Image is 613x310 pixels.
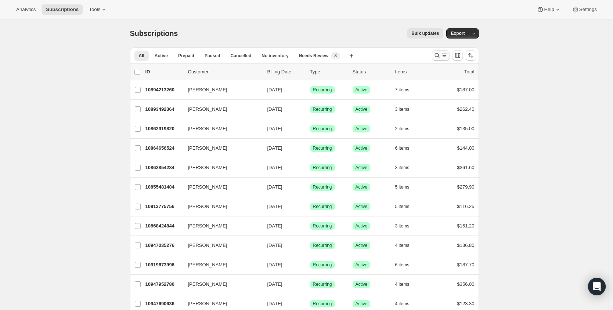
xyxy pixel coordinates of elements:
[184,162,257,174] button: [PERSON_NAME]
[188,145,227,152] span: [PERSON_NAME]
[267,242,282,248] span: [DATE]
[457,204,475,209] span: $116.25
[313,126,332,132] span: Recurring
[145,163,475,173] div: 10862854284[PERSON_NAME][DATE]SuccessRecurringSuccessActive3 items$361.60
[267,262,282,267] span: [DATE]
[395,165,410,171] span: 3 items
[395,221,418,231] button: 3 items
[267,126,282,131] span: [DATE]
[145,125,182,132] p: 10862919820
[267,223,282,229] span: [DATE]
[145,143,475,153] div: 10864656524[PERSON_NAME][DATE]SuccessRecurringSuccessActive6 items$144.00
[346,51,357,61] button: Create new view
[395,106,410,112] span: 3 items
[188,203,227,210] span: [PERSON_NAME]
[145,299,475,309] div: 10947690636[PERSON_NAME][DATE]SuccessRecurringSuccessActive4 items$123.30
[457,262,475,267] span: $187.70
[145,164,182,171] p: 10862854284
[395,242,410,248] span: 4 items
[356,242,368,248] span: Active
[145,222,182,230] p: 10868424844
[395,87,410,93] span: 7 items
[184,298,257,310] button: [PERSON_NAME]
[145,145,182,152] p: 10864656524
[188,164,227,171] span: [PERSON_NAME]
[145,260,475,270] div: 10919673996[PERSON_NAME][DATE]SuccessRecurringSuccessActive6 items$187.70
[184,259,257,271] button: [PERSON_NAME]
[46,7,79,12] span: Subscriptions
[395,260,418,270] button: 6 items
[395,201,418,212] button: 5 items
[12,4,40,15] button: Analytics
[432,50,450,61] button: Search and filter results
[457,165,475,170] span: $361.60
[395,143,418,153] button: 6 items
[446,28,469,39] button: Export
[356,126,368,132] span: Active
[457,87,475,92] span: $187.00
[464,68,474,76] p: Total
[145,106,182,113] p: 10893492364
[267,184,282,190] span: [DATE]
[299,53,329,59] span: Needs Review
[395,68,432,76] div: Items
[356,87,368,93] span: Active
[184,220,257,232] button: [PERSON_NAME]
[356,281,368,287] span: Active
[356,204,368,209] span: Active
[313,184,332,190] span: Recurring
[184,84,257,96] button: [PERSON_NAME]
[457,106,475,112] span: $262.40
[184,142,257,154] button: [PERSON_NAME]
[313,281,332,287] span: Recurring
[188,106,227,113] span: [PERSON_NAME]
[184,278,257,290] button: [PERSON_NAME]
[188,300,227,307] span: [PERSON_NAME]
[267,281,282,287] span: [DATE]
[544,7,554,12] span: Help
[313,262,332,268] span: Recurring
[395,299,418,309] button: 4 items
[313,223,332,229] span: Recurring
[395,124,418,134] button: 2 items
[188,242,227,249] span: [PERSON_NAME]
[588,278,606,295] div: Open Intercom Messenger
[139,53,144,59] span: All
[145,201,475,212] div: 10913775756[PERSON_NAME][DATE]SuccessRecurringSuccessActive5 items$116.25
[267,145,282,151] span: [DATE]
[145,124,475,134] div: 10862919820[PERSON_NAME][DATE]SuccessRecurringSuccessActive2 items$135.00
[178,53,194,59] span: Prepaid
[145,240,475,251] div: 10947035276[PERSON_NAME][DATE]SuccessRecurringSuccessActive4 items$136.80
[411,30,439,36] span: Bulk updates
[145,86,182,94] p: 10894213260
[184,201,257,212] button: [PERSON_NAME]
[145,85,475,95] div: 10894213260[PERSON_NAME][DATE]SuccessRecurringSuccessActive7 items$187.00
[356,301,368,307] span: Active
[267,301,282,306] span: [DATE]
[457,223,475,229] span: $151.20
[145,182,475,192] div: 10855481484[PERSON_NAME][DATE]SuccessRecurringSuccessActive5 items$279.90
[395,204,410,209] span: 5 items
[188,125,227,132] span: [PERSON_NAME]
[313,87,332,93] span: Recurring
[267,204,282,209] span: [DATE]
[356,106,368,112] span: Active
[262,53,288,59] span: No inventory
[84,4,112,15] button: Tools
[145,281,182,288] p: 10947952780
[145,221,475,231] div: 10868424844[PERSON_NAME][DATE]SuccessRecurringSuccessActive3 items$151.20
[267,106,282,112] span: [DATE]
[395,281,410,287] span: 4 items
[466,50,476,61] button: Sort the results
[145,203,182,210] p: 10913775756
[395,301,410,307] span: 4 items
[184,123,257,135] button: [PERSON_NAME]
[313,145,332,151] span: Recurring
[457,145,475,151] span: $144.00
[42,4,83,15] button: Subscriptions
[457,301,475,306] span: $123.30
[145,68,475,76] div: IDCustomerBilling DateTypeStatusItemsTotal
[395,184,410,190] span: 5 items
[395,85,418,95] button: 7 items
[267,87,282,92] span: [DATE]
